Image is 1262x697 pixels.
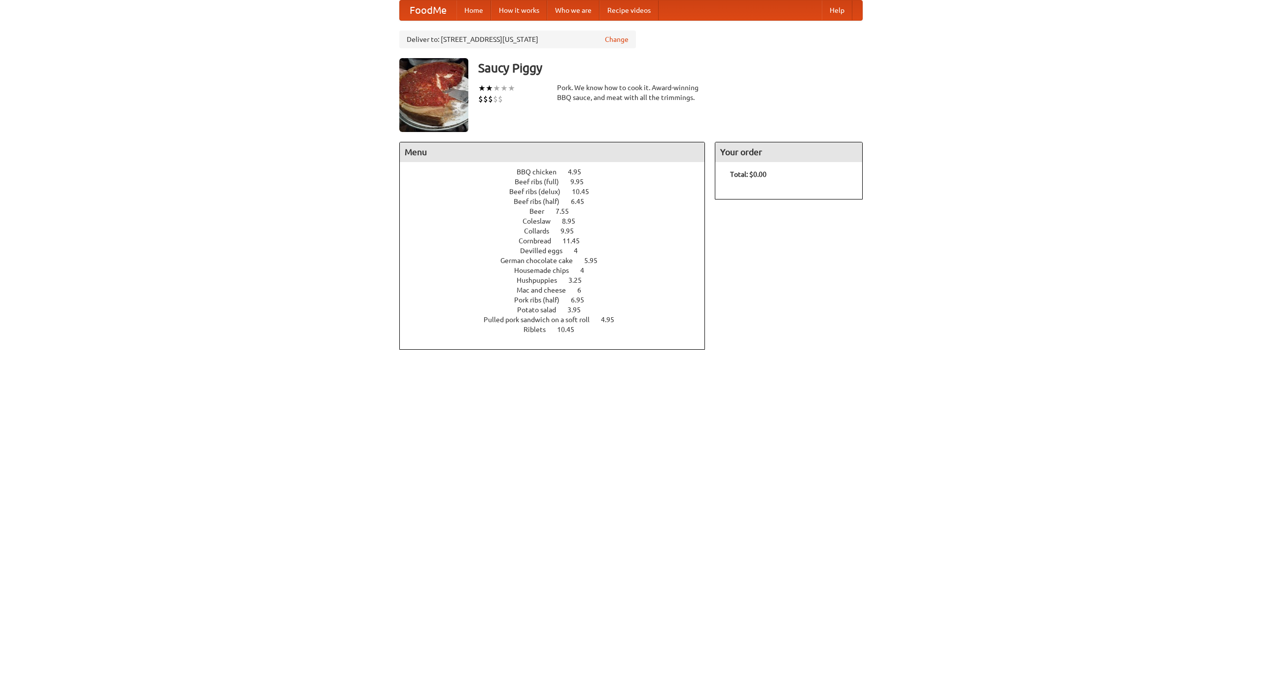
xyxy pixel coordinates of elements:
span: 9.95 [561,227,584,235]
span: Beef ribs (delux) [509,188,570,196]
h4: Your order [715,142,862,162]
a: Pork ribs (half) 6.95 [514,296,602,304]
li: $ [488,94,493,104]
li: ★ [486,83,493,94]
span: Hushpuppies [517,276,567,284]
a: How it works [491,0,547,20]
span: 9.95 [570,178,594,186]
h4: Menu [400,142,704,162]
span: German chocolate cake [500,257,583,265]
img: angular.jpg [399,58,468,132]
a: Coleslaw 8.95 [523,217,594,225]
a: Beer 7.55 [529,207,587,215]
span: Cornbread [519,237,561,245]
li: ★ [478,83,486,94]
a: German chocolate cake 5.95 [500,257,616,265]
li: ★ [508,83,515,94]
span: 5.95 [584,257,607,265]
div: Deliver to: [STREET_ADDRESS][US_STATE] [399,31,636,48]
li: $ [483,94,488,104]
span: Potato salad [517,306,566,314]
span: 3.95 [567,306,591,314]
li: ★ [493,83,500,94]
a: Beef ribs (half) 6.45 [514,198,602,205]
a: Hushpuppies 3.25 [517,276,600,284]
a: Beef ribs (full) 9.95 [515,178,602,186]
b: Total: $0.00 [730,170,767,178]
span: Beef ribs (half) [514,198,569,205]
a: Recipe videos [599,0,659,20]
a: Collards 9.95 [524,227,592,235]
span: 4 [580,266,594,274]
span: Devilled eggs [520,247,572,255]
span: Mac and cheese [517,286,576,294]
span: 10.45 [572,188,599,196]
a: Change [605,34,629,44]
h3: Saucy Piggy [478,58,863,78]
li: $ [498,94,503,104]
span: Collards [524,227,559,235]
a: FoodMe [400,0,456,20]
span: Pulled pork sandwich on a soft roll [484,316,599,324]
span: BBQ chicken [517,168,566,176]
a: Who we are [547,0,599,20]
span: 6.95 [571,296,594,304]
a: Housemade chips 4 [514,266,602,274]
span: 4 [574,247,588,255]
span: 4.95 [568,168,591,176]
span: Coleslaw [523,217,561,225]
li: $ [493,94,498,104]
span: Beer [529,207,554,215]
a: Mac and cheese 6 [517,286,599,294]
span: 4.95 [601,316,624,324]
span: 7.55 [556,207,579,215]
li: ★ [500,83,508,94]
a: Riblets 10.45 [524,326,593,333]
a: Help [822,0,852,20]
span: 6 [577,286,591,294]
a: Home [456,0,491,20]
a: Potato salad 3.95 [517,306,599,314]
li: $ [478,94,483,104]
span: 8.95 [562,217,585,225]
span: Pork ribs (half) [514,296,569,304]
span: Housemade chips [514,266,579,274]
a: Beef ribs (delux) 10.45 [509,188,607,196]
div: Pork. We know how to cook it. Award-winning BBQ sauce, and meat with all the trimmings. [557,83,705,102]
span: 3.25 [568,276,592,284]
span: 11.45 [562,237,590,245]
a: BBQ chicken 4.95 [517,168,599,176]
span: 6.45 [571,198,594,205]
span: Riblets [524,326,556,333]
span: Beef ribs (full) [515,178,569,186]
a: Pulled pork sandwich on a soft roll 4.95 [484,316,632,324]
span: 10.45 [557,326,584,333]
a: Cornbread 11.45 [519,237,598,245]
a: Devilled eggs 4 [520,247,596,255]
